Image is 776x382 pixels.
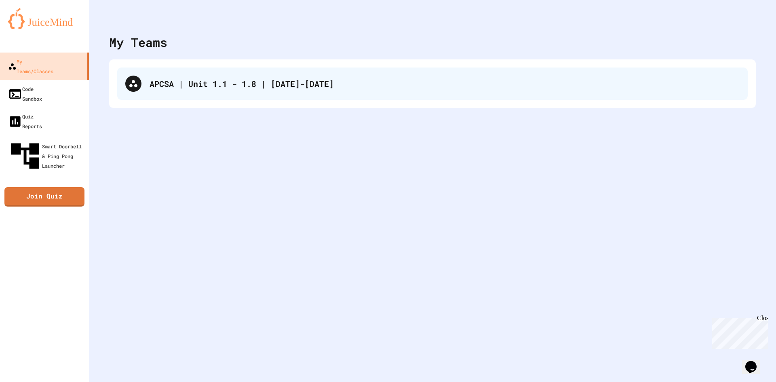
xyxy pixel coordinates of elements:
[117,68,748,100] div: APCSA | Unit 1.1 - 1.8 | [DATE]-[DATE]
[3,3,56,51] div: Chat with us now!Close
[4,187,84,207] a: Join Quiz
[109,33,167,51] div: My Teams
[8,8,81,29] img: logo-orange.svg
[8,112,42,131] div: Quiz Reports
[742,350,768,374] iframe: chat widget
[8,57,53,76] div: My Teams/Classes
[8,84,42,103] div: Code Sandbox
[150,78,740,90] div: APCSA | Unit 1.1 - 1.8 | [DATE]-[DATE]
[709,314,768,349] iframe: chat widget
[8,139,86,173] div: Smart Doorbell & Ping Pong Launcher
